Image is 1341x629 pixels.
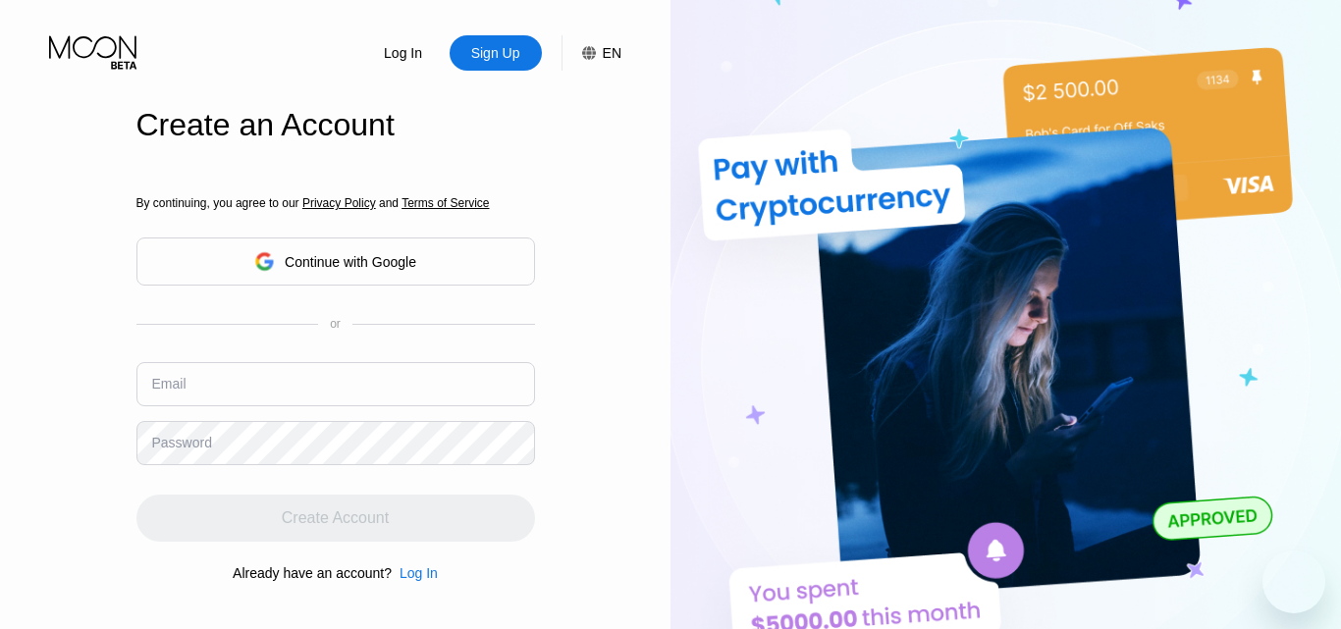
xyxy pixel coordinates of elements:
div: Sign Up [469,43,522,63]
span: Terms of Service [402,196,489,210]
div: Log In [400,565,438,581]
div: or [330,317,341,331]
div: Continue with Google [285,254,416,270]
iframe: Button to launch messaging window [1262,550,1325,613]
span: and [376,196,402,210]
div: EN [603,45,621,61]
div: Already have an account? [233,565,392,581]
div: Log In [392,565,438,581]
div: Log In [357,35,450,71]
div: Create an Account [136,107,535,143]
span: Privacy Policy [302,196,376,210]
div: Email [152,376,187,392]
div: EN [562,35,621,71]
div: Password [152,435,212,450]
div: Continue with Google [136,237,535,286]
div: Log In [382,43,424,63]
div: By continuing, you agree to our [136,196,535,210]
div: Sign Up [450,35,542,71]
